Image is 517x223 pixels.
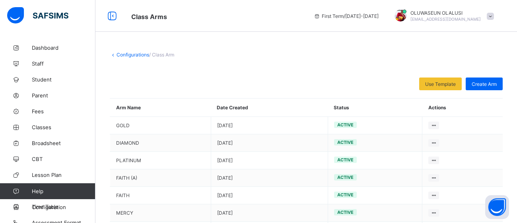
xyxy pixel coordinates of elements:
span: active [337,140,354,145]
td: PLATINUM [110,152,211,169]
span: Class Arms [131,13,167,21]
span: active [337,209,354,215]
div: OLUWASEUNOLALUSI [387,10,498,23]
td: [DATE] [211,187,328,204]
span: [EMAIL_ADDRESS][DOMAIN_NAME] [410,17,481,21]
span: Staff [32,60,95,67]
span: Create Arm [472,81,497,87]
span: / Class Arm [149,52,174,58]
span: active [337,175,354,180]
td: DIAMOND [110,134,211,152]
td: FAITH (A) [110,169,211,187]
span: active [337,122,354,128]
span: Use Template [425,81,456,87]
th: Actions [422,99,503,117]
span: Lesson Plan [32,172,95,178]
span: CBT [32,156,95,162]
span: Dashboard [32,45,95,51]
th: Arm Name [110,99,211,117]
span: OLUWASEUN OLALUSI [410,10,481,16]
td: [DATE] [211,117,328,134]
span: active [337,192,354,198]
span: Broadsheet [32,140,95,146]
th: Status [328,99,422,117]
td: GOLD [110,117,211,134]
th: Date Created [211,99,328,117]
span: session/term information [314,13,379,19]
span: Fees [32,108,95,114]
td: [DATE] [211,169,328,187]
span: Student [32,76,95,83]
a: Configurations [117,52,149,58]
td: [DATE] [211,134,328,152]
td: FAITH [110,187,211,204]
span: Help [32,188,95,194]
td: MERCY [110,204,211,222]
span: Parent [32,92,95,99]
img: safsims [7,7,68,24]
span: active [337,157,354,163]
span: Configuration [32,204,95,210]
td: [DATE] [211,152,328,169]
button: Open asap [485,195,509,219]
td: [DATE] [211,204,328,222]
span: Classes [32,124,95,130]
